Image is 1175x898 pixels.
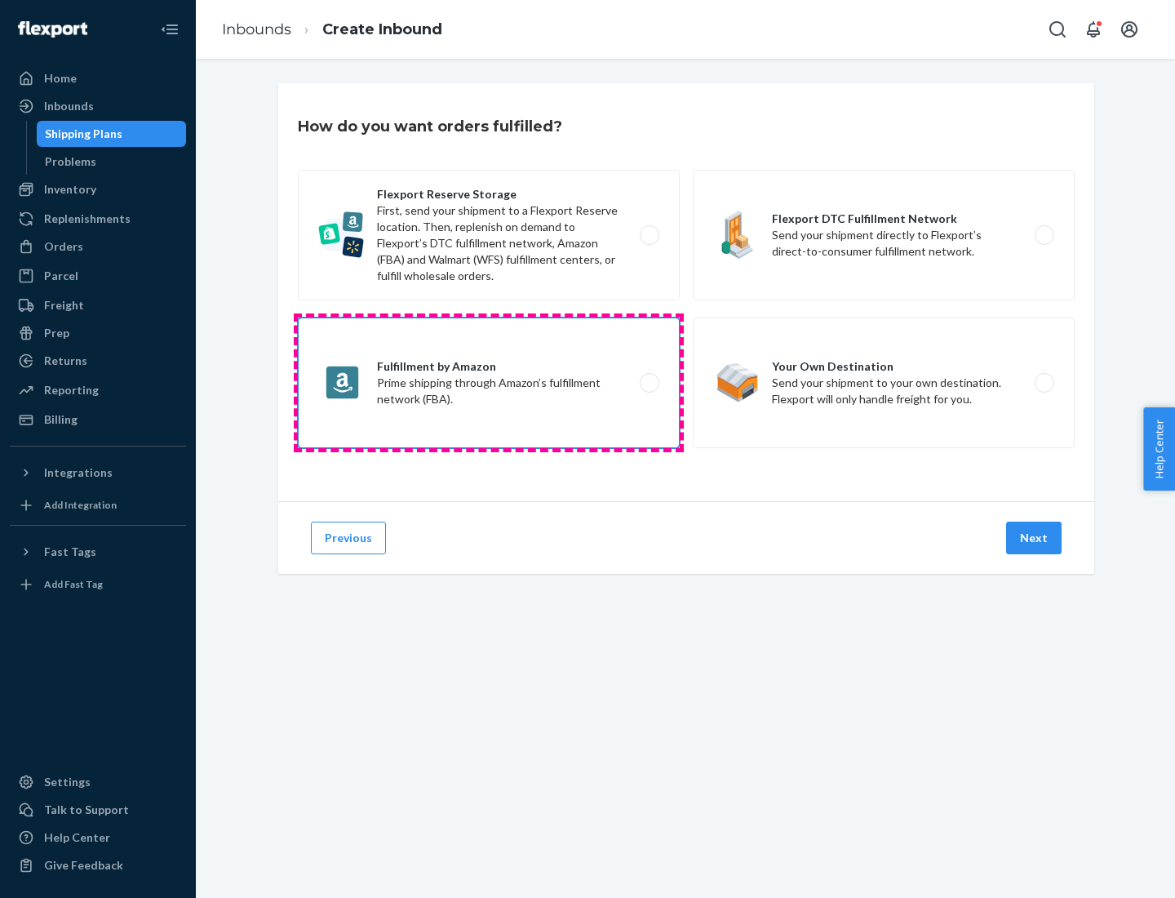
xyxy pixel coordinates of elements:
[1077,13,1110,46] button: Open notifications
[44,98,94,114] div: Inbounds
[10,407,186,433] a: Billing
[44,544,96,560] div: Fast Tags
[298,116,562,137] h3: How do you want orders fulfilled?
[44,465,113,481] div: Integrations
[10,769,186,795] a: Settings
[10,539,186,565] button: Fast Tags
[44,325,69,341] div: Prep
[1006,522,1062,554] button: Next
[10,377,186,403] a: Reporting
[209,6,455,54] ol: breadcrumbs
[44,181,96,198] div: Inventory
[37,121,187,147] a: Shipping Plans
[10,320,186,346] a: Prep
[10,348,186,374] a: Returns
[1041,13,1074,46] button: Open Search Box
[222,20,291,38] a: Inbounds
[10,263,186,289] a: Parcel
[10,206,186,232] a: Replenishments
[44,268,78,284] div: Parcel
[311,522,386,554] button: Previous
[10,571,186,598] a: Add Fast Tag
[44,857,123,874] div: Give Feedback
[10,292,186,318] a: Freight
[10,93,186,119] a: Inbounds
[10,233,186,260] a: Orders
[18,21,87,38] img: Flexport logo
[1143,407,1175,491] button: Help Center
[44,802,129,818] div: Talk to Support
[10,797,186,823] a: Talk to Support
[10,852,186,878] button: Give Feedback
[10,65,186,91] a: Home
[153,13,186,46] button: Close Navigation
[45,153,96,170] div: Problems
[10,460,186,486] button: Integrations
[44,829,110,846] div: Help Center
[37,149,187,175] a: Problems
[44,382,99,398] div: Reporting
[44,353,87,369] div: Returns
[45,126,122,142] div: Shipping Plans
[44,297,84,313] div: Freight
[44,498,117,512] div: Add Integration
[44,411,78,428] div: Billing
[44,70,77,87] div: Home
[44,774,91,790] div: Settings
[322,20,442,38] a: Create Inbound
[44,238,83,255] div: Orders
[10,825,186,851] a: Help Center
[44,211,131,227] div: Replenishments
[44,577,103,591] div: Add Fast Tag
[1113,13,1146,46] button: Open account menu
[10,176,186,202] a: Inventory
[10,492,186,518] a: Add Integration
